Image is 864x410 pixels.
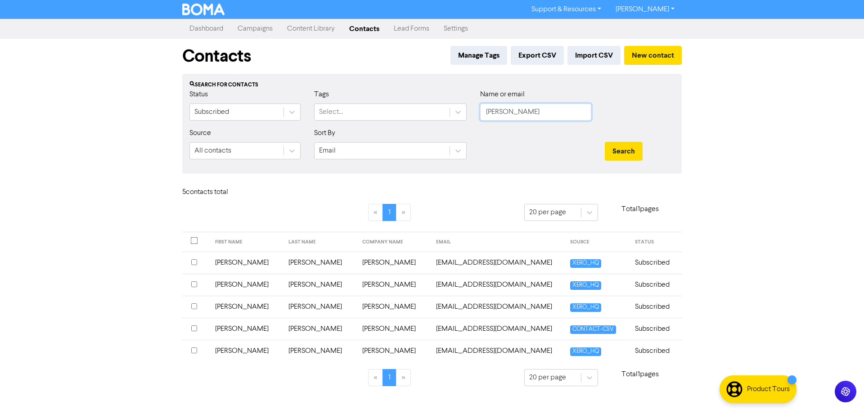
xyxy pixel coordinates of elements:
[283,318,357,340] td: [PERSON_NAME]
[570,347,601,356] span: XERO_HQ
[630,296,682,318] td: Subscribed
[630,318,682,340] td: Subscribed
[357,340,431,362] td: [PERSON_NAME]
[382,369,396,386] a: Page 1 is your current page
[529,207,566,218] div: 20 per page
[570,281,601,290] span: XERO_HQ
[189,89,208,100] label: Status
[630,274,682,296] td: Subscribed
[283,232,357,252] th: LAST NAME
[210,232,283,252] th: FIRST NAME
[182,188,254,197] h6: 5 contact s total
[283,340,357,362] td: [PERSON_NAME]
[314,89,329,100] label: Tags
[431,252,565,274] td: finno17@hotmail.com
[283,274,357,296] td: [PERSON_NAME]
[598,204,682,215] p: Total 1 pages
[431,232,565,252] th: EMAIL
[189,128,211,139] label: Source
[210,274,283,296] td: [PERSON_NAME]
[598,369,682,380] p: Total 1 pages
[605,142,643,161] button: Search
[382,204,396,221] a: Page 1 is your current page
[630,340,682,362] td: Subscribed
[194,145,231,156] div: All contacts
[182,4,225,15] img: BOMA Logo
[524,2,608,17] a: Support & Resources
[630,252,682,274] td: Subscribed
[570,259,601,268] span: XERO_HQ
[319,145,336,156] div: Email
[189,81,675,89] div: Search for contacts
[210,340,283,362] td: [PERSON_NAME]
[624,46,682,65] button: New contact
[608,2,682,17] a: [PERSON_NAME]
[280,20,342,38] a: Content Library
[357,318,431,340] td: [PERSON_NAME]
[357,274,431,296] td: [PERSON_NAME]
[210,318,283,340] td: [PERSON_NAME]
[431,296,565,318] td: mbennette23@gmail.com
[210,296,283,318] td: [PERSON_NAME]
[314,128,335,139] label: Sort By
[570,303,601,312] span: XERO_HQ
[630,232,682,252] th: STATUS
[283,296,357,318] td: [PERSON_NAME]
[210,252,283,274] td: [PERSON_NAME]
[431,318,565,340] td: mbennetts23@gmail.com
[819,367,864,410] iframe: Chat Widget
[480,89,525,100] label: Name or email
[230,20,280,38] a: Campaigns
[436,20,475,38] a: Settings
[450,46,507,65] button: Manage Tags
[567,46,621,65] button: Import CSV
[511,46,564,65] button: Export CSV
[529,372,566,383] div: 20 per page
[342,20,387,38] a: Contacts
[357,232,431,252] th: COMPANY NAME
[431,340,565,362] td: pa.booth@hotmail.com
[565,232,630,252] th: SOURCE
[570,325,616,334] span: CONTACT-CSV
[283,252,357,274] td: [PERSON_NAME]
[182,20,230,38] a: Dashboard
[357,252,431,274] td: [PERSON_NAME]
[182,46,251,67] h1: Contacts
[387,20,436,38] a: Lead Forms
[357,296,431,318] td: [PERSON_NAME]
[319,107,343,117] div: Select...
[194,107,229,117] div: Subscribed
[431,274,565,296] td: jumping_wildly@yahoo.com.au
